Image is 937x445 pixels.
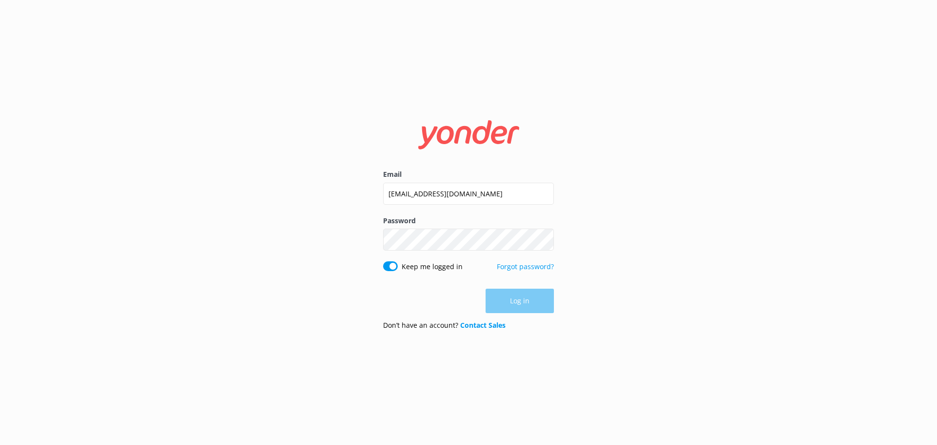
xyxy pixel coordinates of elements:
[460,320,506,330] a: Contact Sales
[383,215,554,226] label: Password
[402,261,463,272] label: Keep me logged in
[383,169,554,180] label: Email
[497,262,554,271] a: Forgot password?
[383,183,554,205] input: user@emailaddress.com
[383,320,506,331] p: Don’t have an account?
[534,230,554,250] button: Show password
